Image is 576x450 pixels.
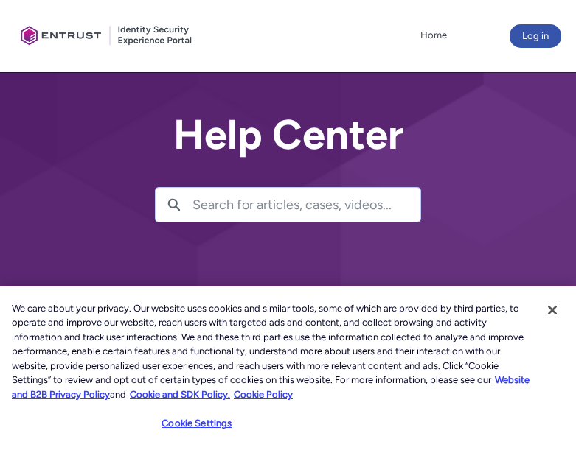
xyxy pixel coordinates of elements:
button: Close [536,294,569,326]
div: We care about your privacy. Our website uses cookies and similar tools, some of which are provide... [12,301,535,402]
button: Log in [510,24,561,48]
h2: Help Center [155,112,421,158]
button: Cookie Settings [150,409,243,438]
a: Home [417,24,451,46]
input: Search for articles, cases, videos... [192,188,420,222]
a: Cookie Policy [234,389,293,400]
button: Search [156,188,192,222]
a: Cookie and SDK Policy. [130,389,230,400]
a: More information about our cookie policy., opens in a new tab [12,374,530,400]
